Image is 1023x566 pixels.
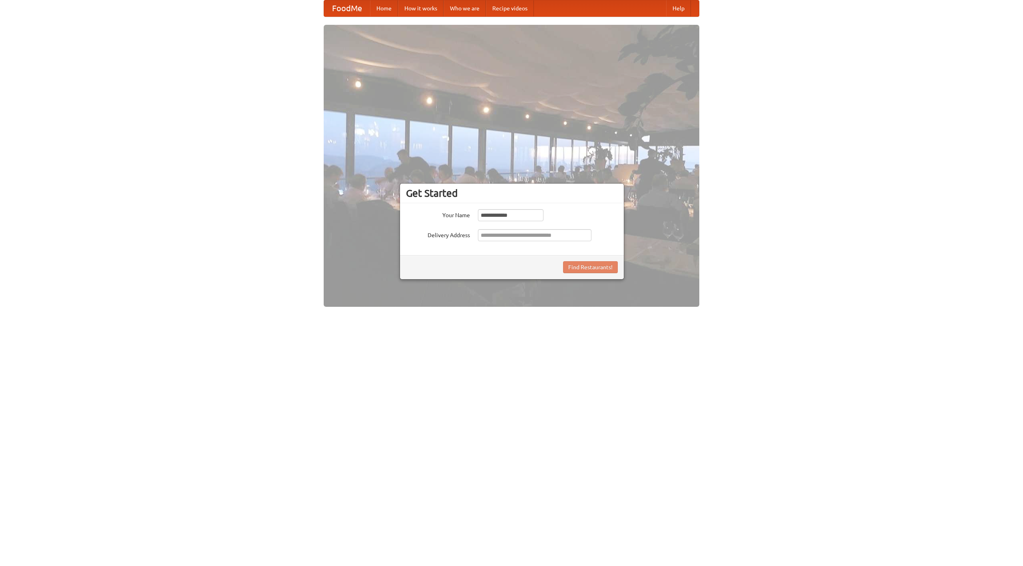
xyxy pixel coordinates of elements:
a: FoodMe [324,0,370,16]
button: Find Restaurants! [563,261,618,273]
a: Recipe videos [486,0,534,16]
label: Your Name [406,209,470,219]
h3: Get Started [406,187,618,199]
a: Help [666,0,691,16]
a: Who we are [444,0,486,16]
a: How it works [398,0,444,16]
a: Home [370,0,398,16]
label: Delivery Address [406,229,470,239]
